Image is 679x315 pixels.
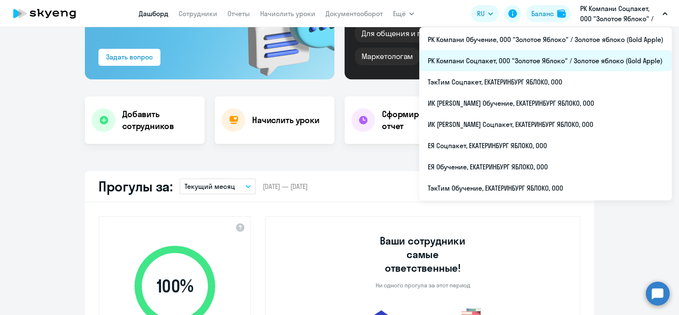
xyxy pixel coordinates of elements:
button: Задать вопрос [98,49,160,66]
a: Сотрудники [179,9,217,18]
button: РК Компани Соцпакет, ООО "Золотое Яблоко" / Золотое яблоко (Gold Apple) [576,3,672,24]
span: Ещё [393,8,406,19]
h3: Ваши сотрудники самые ответственные! [368,234,477,275]
ul: Ещё [419,27,672,200]
h2: Прогулы за: [98,178,173,195]
a: Начислить уроки [260,9,315,18]
p: Текущий месяц [185,181,235,191]
a: Отчеты [227,9,250,18]
span: RU [477,8,485,19]
p: РК Компани Соцпакет, ООО "Золотое Яблоко" / Золотое яблоко (Gold Apple) [580,3,659,24]
button: Ещё [393,5,414,22]
div: Задать вопрос [106,52,153,62]
a: Дашборд [139,9,168,18]
div: Для общения и путешествий [355,25,471,42]
h4: Добавить сотрудников [122,108,198,132]
p: Ни одного прогула за этот период [376,281,470,289]
button: Текущий месяц [180,178,256,194]
a: Документооборот [325,9,383,18]
div: Маркетологам [355,48,420,65]
span: [DATE] — [DATE] [263,182,308,191]
button: RU [471,5,499,22]
img: balance [557,9,566,18]
button: Балансbalance [526,5,571,22]
h4: Сформировать отчет [382,108,457,132]
span: 100 % [126,276,224,296]
div: Баланс [531,8,554,19]
h4: Начислить уроки [252,114,320,126]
